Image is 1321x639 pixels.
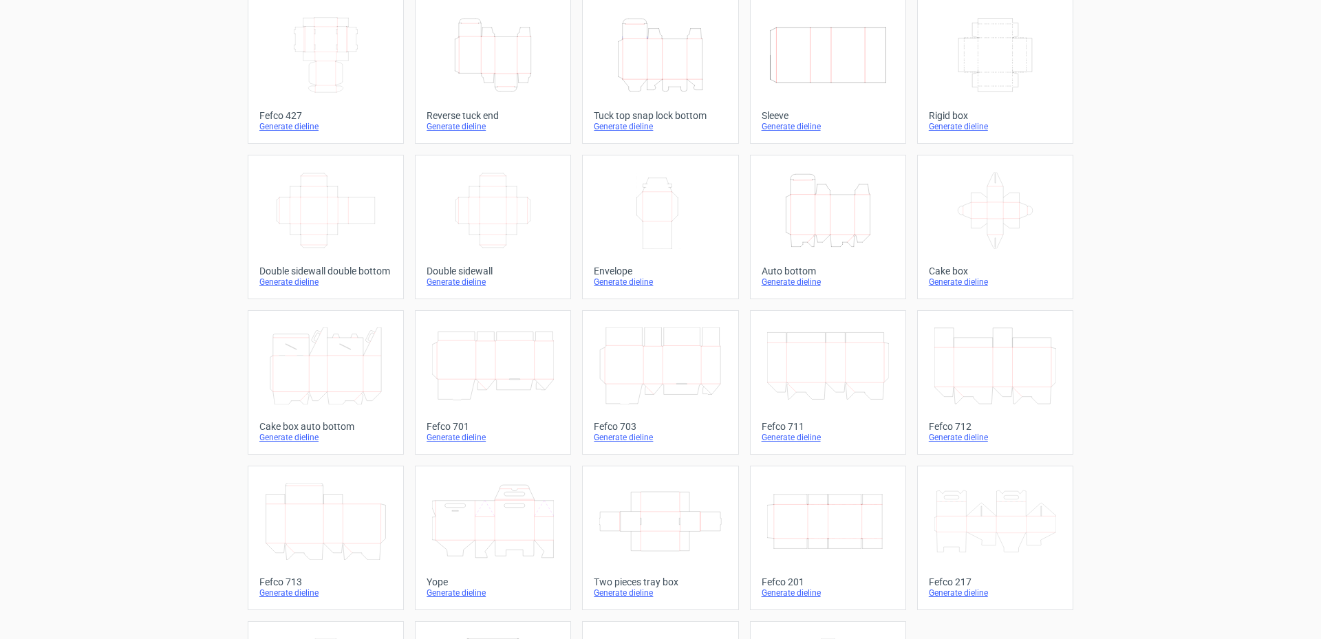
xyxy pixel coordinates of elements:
[929,266,1062,277] div: Cake box
[594,587,727,598] div: Generate dieline
[248,310,404,455] a: Cake box auto bottomGenerate dieline
[415,466,571,610] a: YopeGenerate dieline
[929,576,1062,587] div: Fefco 217
[762,587,894,598] div: Generate dieline
[929,421,1062,432] div: Fefco 712
[248,466,404,610] a: Fefco 713Generate dieline
[427,587,559,598] div: Generate dieline
[259,110,392,121] div: Fefco 427
[582,155,738,299] a: EnvelopeGenerate dieline
[427,576,559,587] div: Yope
[594,110,727,121] div: Tuck top snap lock bottom
[427,421,559,432] div: Fefco 701
[259,432,392,443] div: Generate dieline
[427,121,559,132] div: Generate dieline
[750,310,906,455] a: Fefco 711Generate dieline
[762,576,894,587] div: Fefco 201
[762,421,894,432] div: Fefco 711
[762,121,894,132] div: Generate dieline
[762,277,894,288] div: Generate dieline
[582,310,738,455] a: Fefco 703Generate dieline
[415,310,571,455] a: Fefco 701Generate dieline
[594,421,727,432] div: Fefco 703
[929,432,1062,443] div: Generate dieline
[929,121,1062,132] div: Generate dieline
[929,277,1062,288] div: Generate dieline
[427,110,559,121] div: Reverse tuck end
[427,266,559,277] div: Double sidewall
[594,121,727,132] div: Generate dieline
[259,576,392,587] div: Fefco 713
[929,587,1062,598] div: Generate dieline
[750,466,906,610] a: Fefco 201Generate dieline
[248,155,404,299] a: Double sidewall double bottomGenerate dieline
[259,277,392,288] div: Generate dieline
[582,466,738,610] a: Two pieces tray boxGenerate dieline
[259,266,392,277] div: Double sidewall double bottom
[762,266,894,277] div: Auto bottom
[594,432,727,443] div: Generate dieline
[917,155,1073,299] a: Cake boxGenerate dieline
[259,587,392,598] div: Generate dieline
[750,155,906,299] a: Auto bottomGenerate dieline
[762,432,894,443] div: Generate dieline
[594,576,727,587] div: Two pieces tray box
[929,110,1062,121] div: Rigid box
[917,310,1073,455] a: Fefco 712Generate dieline
[259,421,392,432] div: Cake box auto bottom
[427,277,559,288] div: Generate dieline
[594,266,727,277] div: Envelope
[594,277,727,288] div: Generate dieline
[917,466,1073,610] a: Fefco 217Generate dieline
[427,432,559,443] div: Generate dieline
[415,155,571,299] a: Double sidewallGenerate dieline
[762,110,894,121] div: Sleeve
[259,121,392,132] div: Generate dieline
